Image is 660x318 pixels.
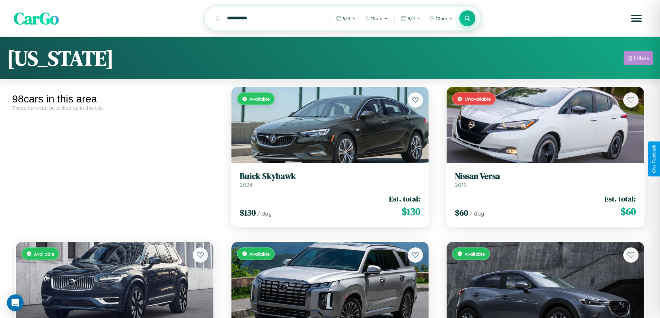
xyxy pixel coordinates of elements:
[34,251,54,257] span: Available
[361,13,391,24] button: 10am
[634,55,650,62] div: Filters
[469,210,484,217] span: / day
[425,13,456,24] button: 10am
[652,145,657,173] div: Give Feedback
[257,210,272,217] span: / day
[408,16,415,21] span: 9 / 4
[455,171,636,188] a: Nissan Versa2019
[7,44,114,72] h1: [US_STATE]
[249,251,270,257] span: Available
[621,205,636,218] span: $ 60
[240,171,421,188] a: Buick Skyhawk2024
[605,194,636,204] span: Est. total:
[7,294,24,311] div: Open Intercom Messenger
[389,194,420,204] span: Est. total:
[627,9,646,28] button: Open menu
[465,251,485,257] span: Available
[455,181,467,188] span: 2019
[371,16,382,21] span: 10am
[12,93,217,105] div: 98 cars in this area
[343,16,350,21] span: 9 / 3
[240,181,253,188] span: 2024
[249,96,270,102] span: Available
[465,96,491,102] span: Unavailable
[333,13,359,24] button: 9/3
[402,205,420,218] span: $ 130
[240,171,421,181] h3: Buick Skyhawk
[14,7,59,30] span: CarGo
[12,105,217,111] div: These cars can be picked up in this city.
[624,51,653,65] button: Filters
[455,171,636,181] h3: Nissan Versa
[397,13,424,24] button: 9/4
[436,16,447,21] span: 10am
[240,207,256,218] span: $ 130
[455,207,468,218] span: $ 60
